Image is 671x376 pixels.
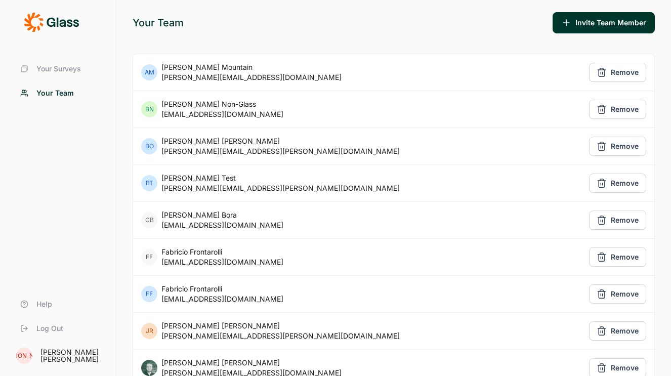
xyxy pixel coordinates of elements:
[36,323,63,333] span: Log Out
[161,247,283,257] div: Fabricio Frontarolli
[161,321,400,331] div: [PERSON_NAME] [PERSON_NAME]
[161,284,283,294] div: Fabricio Frontarolli
[141,138,157,154] div: BO
[141,323,157,339] div: JR
[161,220,283,230] div: [EMAIL_ADDRESS][DOMAIN_NAME]
[161,62,342,72] div: [PERSON_NAME] Mountain
[589,174,646,193] button: Remove
[161,109,283,119] div: [EMAIL_ADDRESS][DOMAIN_NAME]
[36,88,74,98] span: Your Team
[141,175,157,191] div: BT
[161,358,342,368] div: [PERSON_NAME] [PERSON_NAME]
[36,64,81,74] span: Your Surveys
[161,136,400,146] div: [PERSON_NAME] [PERSON_NAME]
[161,210,283,220] div: [PERSON_NAME] Bora
[161,99,283,109] div: [PERSON_NAME] Non-Glass
[589,63,646,82] button: Remove
[161,257,283,267] div: [EMAIL_ADDRESS][DOMAIN_NAME]
[141,101,157,117] div: BN
[141,64,157,80] div: AM
[589,100,646,119] button: Remove
[141,212,157,228] div: CB
[36,299,52,309] span: Help
[141,360,157,376] img: b7pv4stizgzfqbhznjmj.png
[141,286,157,302] div: FF
[141,249,157,265] div: FF
[161,72,342,82] div: [PERSON_NAME][EMAIL_ADDRESS][DOMAIN_NAME]
[16,348,32,364] div: [PERSON_NAME]
[589,321,646,341] button: Remove
[161,294,283,304] div: [EMAIL_ADDRESS][DOMAIN_NAME]
[589,211,646,230] button: Remove
[589,137,646,156] button: Remove
[161,173,400,183] div: [PERSON_NAME] Test
[161,146,400,156] div: [PERSON_NAME][EMAIL_ADDRESS][PERSON_NAME][DOMAIN_NAME]
[161,331,400,341] div: [PERSON_NAME][EMAIL_ADDRESS][PERSON_NAME][DOMAIN_NAME]
[589,247,646,267] button: Remove
[133,16,184,30] span: Your Team
[553,12,655,33] button: Invite Team Member
[161,183,400,193] div: [PERSON_NAME][EMAIL_ADDRESS][PERSON_NAME][DOMAIN_NAME]
[40,349,104,363] div: [PERSON_NAME] [PERSON_NAME]
[589,284,646,304] button: Remove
